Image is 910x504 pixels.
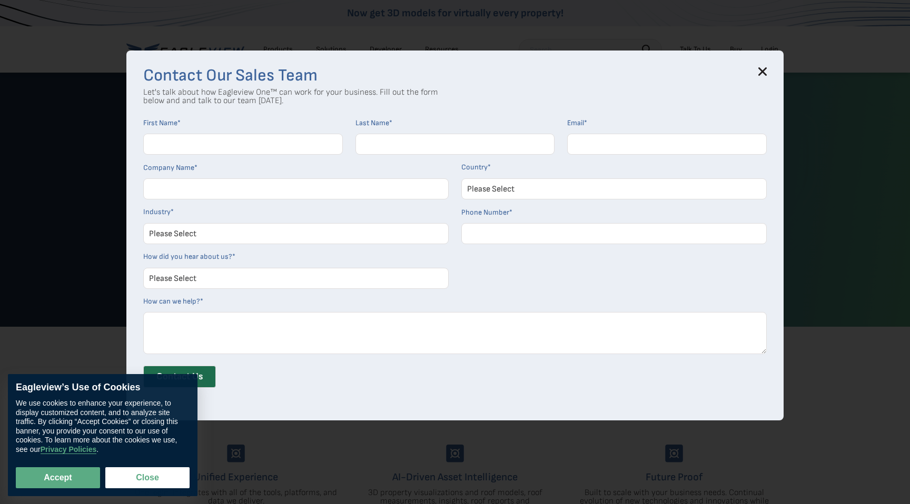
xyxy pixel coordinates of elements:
span: Company Name [143,163,194,172]
div: We use cookies to enhance your experience, to display customized content, and to analyze site tra... [16,399,190,454]
span: Last Name [355,118,389,127]
h3: Contact Our Sales Team [143,67,767,84]
span: How did you hear about us? [143,252,232,261]
span: Phone Number [461,208,509,217]
p: Let's talk about how Eagleview One™ can work for your business. Fill out the form below and and t... [143,88,438,105]
button: Accept [16,467,100,488]
span: Country [461,163,488,172]
span: How can we help? [143,297,200,306]
div: Eagleview’s Use of Cookies [16,382,190,394]
button: Close [105,467,190,488]
a: Privacy Policies [41,445,97,454]
span: Email [567,118,584,127]
input: Contact Us [143,366,216,388]
span: Industry [143,207,171,216]
span: First Name [143,118,177,127]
